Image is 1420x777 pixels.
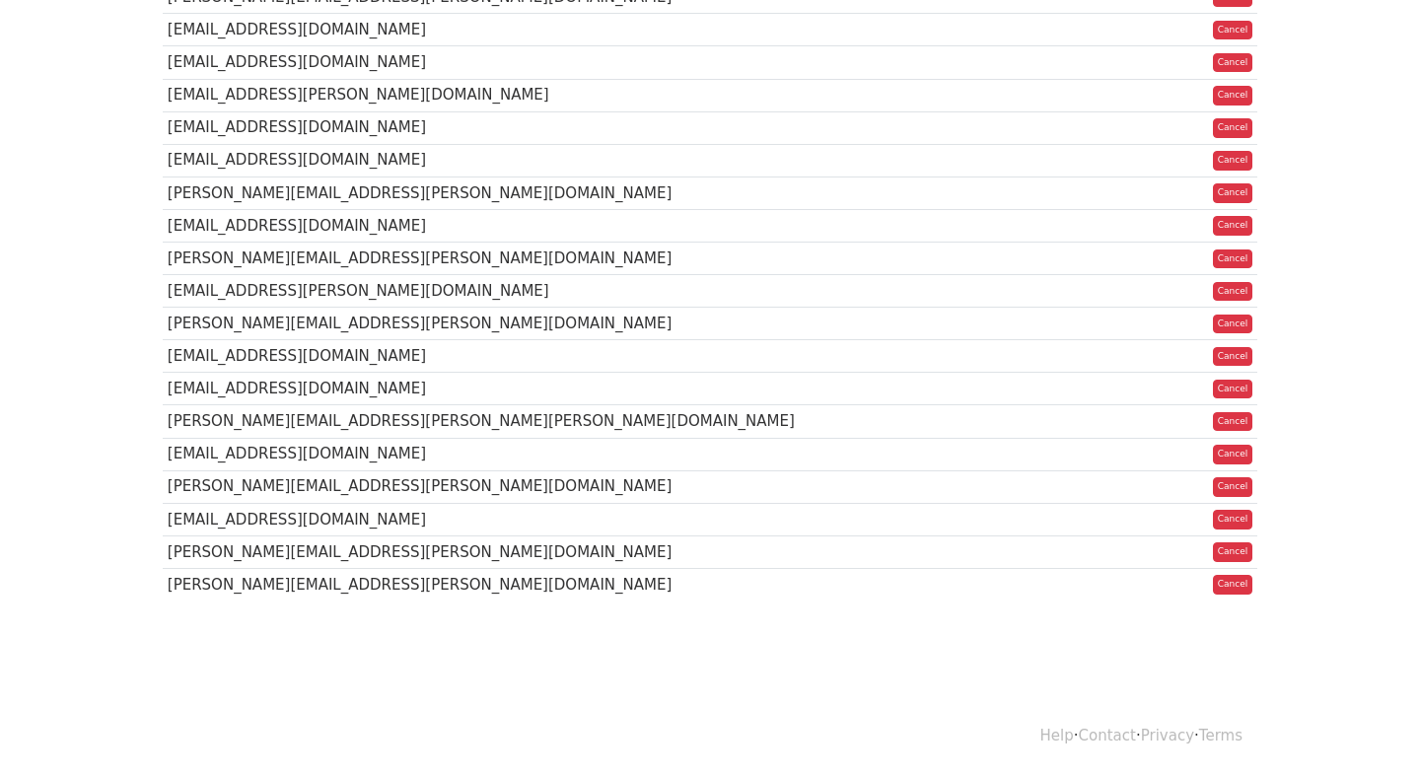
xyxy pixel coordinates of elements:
[163,144,1080,177] td: [EMAIL_ADDRESS][DOMAIN_NAME]
[1213,86,1253,106] a: Cancel
[163,209,1080,242] td: [EMAIL_ADDRESS][DOMAIN_NAME]
[1199,727,1242,744] a: Terms
[163,275,1080,308] td: [EMAIL_ADDRESS][PERSON_NAME][DOMAIN_NAME]
[1213,445,1253,464] a: Cancel
[163,177,1080,209] td: [PERSON_NAME][EMAIL_ADDRESS][PERSON_NAME][DOMAIN_NAME]
[163,503,1080,535] td: [EMAIL_ADDRESS][DOMAIN_NAME]
[1213,347,1253,367] a: Cancel
[1213,216,1253,236] a: Cancel
[163,46,1080,79] td: [EMAIL_ADDRESS][DOMAIN_NAME]
[1213,21,1253,40] a: Cancel
[163,568,1080,600] td: [PERSON_NAME][EMAIL_ADDRESS][PERSON_NAME][DOMAIN_NAME]
[163,14,1080,46] td: [EMAIL_ADDRESS][DOMAIN_NAME]
[163,438,1080,470] td: [EMAIL_ADDRESS][DOMAIN_NAME]
[1213,118,1253,138] a: Cancel
[1213,53,1253,73] a: Cancel
[1141,727,1194,744] a: Privacy
[163,373,1080,405] td: [EMAIL_ADDRESS][DOMAIN_NAME]
[163,308,1080,340] td: [PERSON_NAME][EMAIL_ADDRESS][PERSON_NAME][DOMAIN_NAME]
[1040,727,1074,744] a: Help
[163,535,1080,568] td: [PERSON_NAME][EMAIL_ADDRESS][PERSON_NAME][DOMAIN_NAME]
[163,405,1080,438] td: [PERSON_NAME][EMAIL_ADDRESS][PERSON_NAME][PERSON_NAME][DOMAIN_NAME]
[163,242,1080,274] td: [PERSON_NAME][EMAIL_ADDRESS][PERSON_NAME][DOMAIN_NAME]
[163,79,1080,111] td: [EMAIL_ADDRESS][PERSON_NAME][DOMAIN_NAME]
[1213,249,1253,269] a: Cancel
[1213,510,1253,530] a: Cancel
[1321,682,1420,777] iframe: Chat Widget
[1213,282,1253,302] a: Cancel
[1213,151,1253,171] a: Cancel
[1213,183,1253,203] a: Cancel
[1213,542,1253,562] a: Cancel
[1213,477,1253,497] a: Cancel
[1213,412,1253,432] a: Cancel
[163,111,1080,144] td: [EMAIL_ADDRESS][DOMAIN_NAME]
[1213,315,1253,334] a: Cancel
[1213,380,1253,399] a: Cancel
[148,695,1272,777] div: · · ·
[163,470,1080,503] td: [PERSON_NAME][EMAIL_ADDRESS][PERSON_NAME][DOMAIN_NAME]
[1079,727,1136,744] a: Contact
[1213,575,1253,595] a: Cancel
[163,340,1080,373] td: [EMAIL_ADDRESS][DOMAIN_NAME]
